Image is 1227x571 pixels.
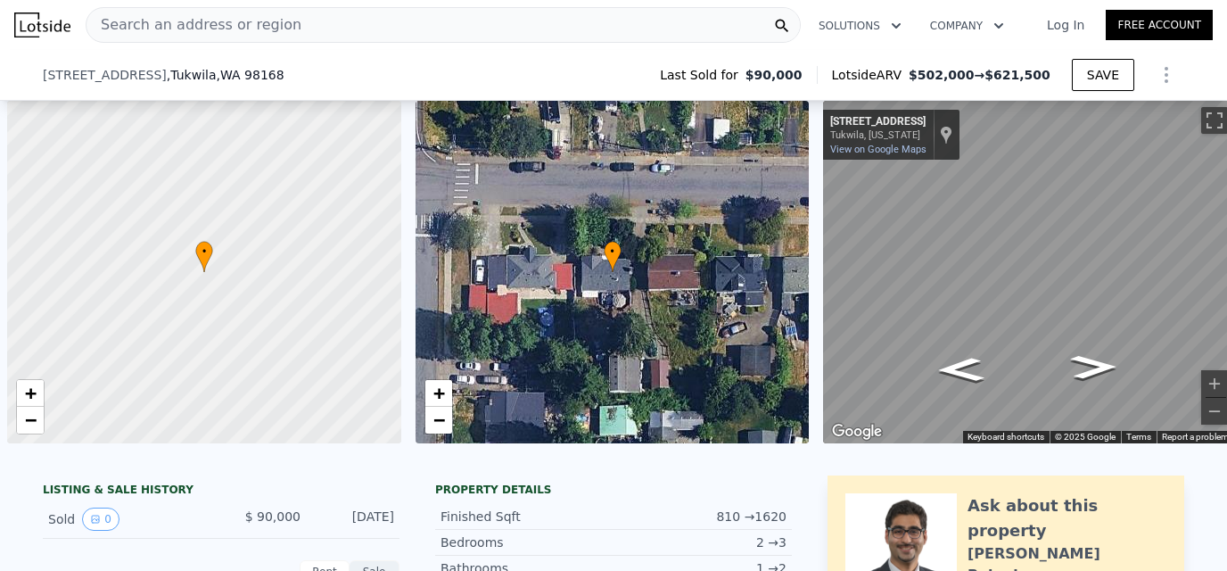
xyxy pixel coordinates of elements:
span: → [909,66,1050,84]
span: , WA 98168 [217,68,284,82]
div: Finished Sqft [441,508,613,525]
span: − [25,409,37,431]
div: [STREET_ADDRESS] [830,115,926,129]
span: [STREET_ADDRESS] [43,66,167,84]
span: $90,000 [745,66,803,84]
span: $502,000 [909,68,975,82]
a: Open this area in Google Maps (opens a new window) [828,420,886,443]
button: Show Options [1149,57,1184,93]
span: Last Sold for [660,66,745,84]
div: • [195,241,213,272]
div: Sold [48,508,207,531]
path: Go East, S 135th St [918,352,1005,387]
span: + [25,382,37,404]
a: Zoom out [17,407,44,434]
div: LISTING & SALE HISTORY [43,483,399,501]
span: • [195,244,213,260]
div: [DATE] [315,508,394,531]
a: Free Account [1106,10,1213,40]
span: Search an address or region [86,14,301,36]
div: Property details [435,483,792,497]
button: Company [916,10,1018,42]
span: © 2025 Google [1055,432,1116,442]
button: Keyboard shortcuts [968,431,1044,443]
button: SAVE [1072,59,1134,91]
div: Bedrooms [441,534,613,551]
a: View on Google Maps [830,144,926,155]
span: − [432,409,444,431]
div: Ask about this property [968,493,1166,543]
a: Log In [1025,16,1106,34]
a: Zoom out [425,407,452,434]
a: Zoom in [425,380,452,407]
img: Google [828,420,886,443]
button: Solutions [804,10,916,42]
span: + [432,382,444,404]
div: Tukwila, [US_STATE] [830,129,926,141]
span: • [604,244,622,260]
path: Go West, S 135th St [1050,350,1137,385]
div: • [604,241,622,272]
a: Show location on map [940,125,952,145]
span: $ 90,000 [245,509,301,524]
span: $621,500 [984,68,1050,82]
div: 810 → 1620 [613,508,786,525]
div: 2 → 3 [613,534,786,551]
a: Terms [1126,432,1151,442]
button: View historical data [82,508,119,531]
a: Zoom in [17,380,44,407]
span: Lotside ARV [832,66,909,84]
img: Lotside [14,12,70,37]
span: , Tukwila [167,66,284,84]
